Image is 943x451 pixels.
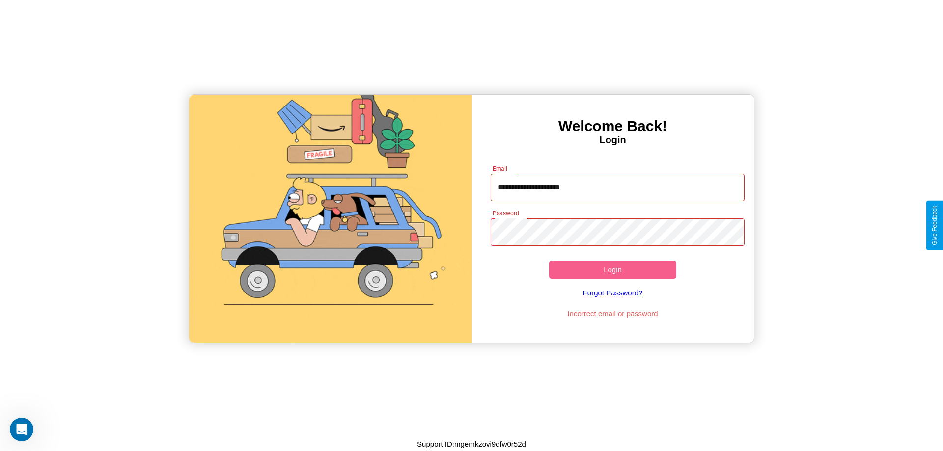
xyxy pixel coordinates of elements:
p: Support ID: mgemkzovi9dfw0r52d [417,437,526,451]
div: Give Feedback [931,206,938,245]
button: Login [549,261,676,279]
h3: Welcome Back! [471,118,754,134]
h4: Login [471,134,754,146]
label: Password [493,209,519,217]
img: gif [189,95,471,343]
iframe: Intercom live chat [10,418,33,441]
label: Email [493,164,508,173]
p: Incorrect email or password [486,307,740,320]
a: Forgot Password? [486,279,740,307]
